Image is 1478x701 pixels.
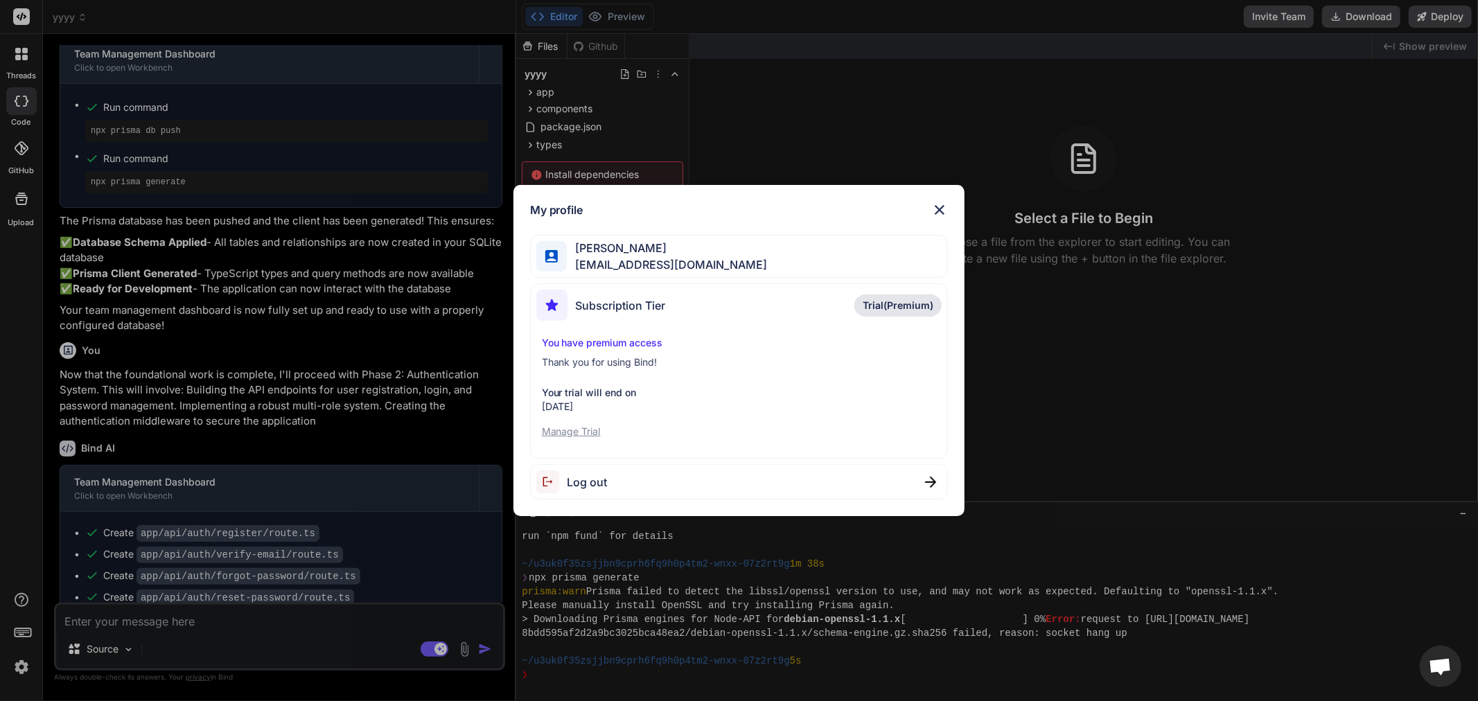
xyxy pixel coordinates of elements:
span: Log out [568,474,608,490]
img: subscription [536,290,568,321]
a: Open chat [1420,646,1461,687]
span: [EMAIL_ADDRESS][DOMAIN_NAME] [567,256,767,273]
p: [DATE] [542,400,937,414]
img: logout [536,470,568,493]
p: Manage Trial [542,425,937,438]
h1: My profile [530,202,583,218]
p: Your trial will end on [542,386,937,400]
span: Trial(Premium) [863,299,933,312]
p: You have premium access [542,336,937,350]
img: profile [545,250,558,263]
p: Thank you for using Bind! [542,355,937,369]
img: close [931,202,948,218]
img: close [925,477,936,488]
span: Subscription Tier [576,297,666,314]
span: [PERSON_NAME] [567,240,767,256]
